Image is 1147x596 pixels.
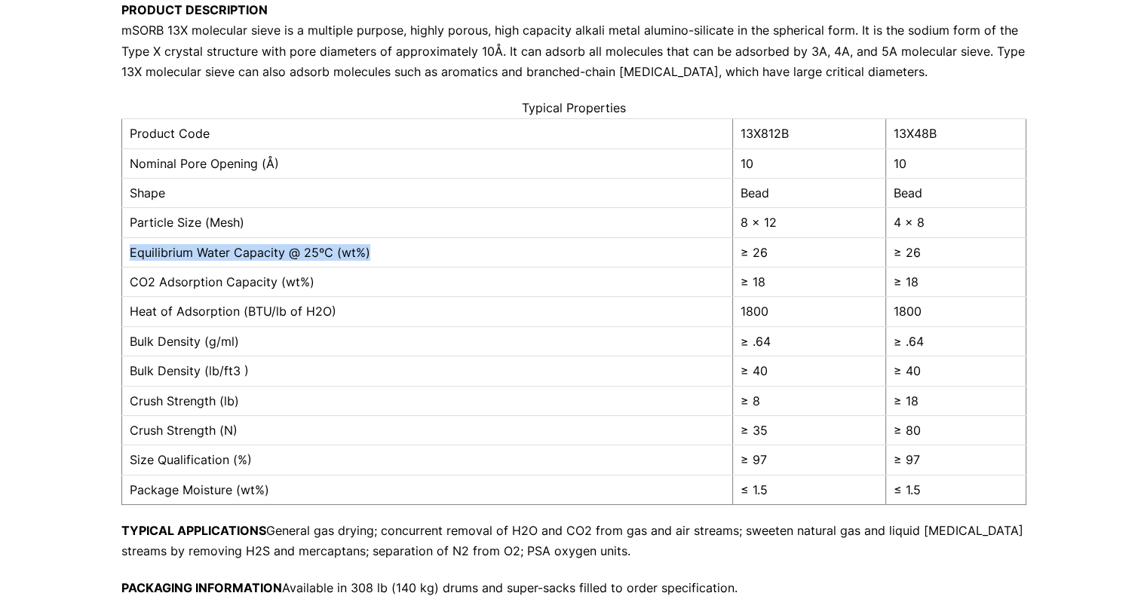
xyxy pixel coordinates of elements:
[885,178,1026,207] td: Bead
[885,267,1026,297] td: ≥ 18
[121,445,732,475] td: Size Qualification (%)
[732,475,885,504] td: ≤ 1.5
[121,148,732,178] td: Nominal Pore Opening (Å)
[732,356,885,386] td: ≥ 40
[885,445,1026,475] td: ≥ 97
[885,148,1026,178] td: 10
[885,475,1026,504] td: ≤ 1.5
[885,297,1026,326] td: 1800
[732,178,885,207] td: Bead
[732,386,885,415] td: ≥ 8
[732,445,885,475] td: ≥ 97
[121,416,732,445] td: Crush Strength (N)
[885,356,1026,386] td: ≥ 40
[121,326,732,356] td: Bulk Density (g/ml)
[121,386,732,415] td: Crush Strength (lb)
[732,208,885,237] td: 8 x 12
[732,297,885,326] td: 1800
[732,237,885,267] td: ≥ 26
[732,267,885,297] td: ≥ 18
[885,386,1026,415] td: ≥ 18
[121,119,732,148] td: Product Code
[121,2,268,17] strong: PRODUCT DESCRIPTION
[121,475,732,504] td: Package Moisture (wt%)
[121,208,732,237] td: Particle Size (Mesh)
[121,267,732,297] td: CO2 Adsorption Capacity (wt%)
[885,237,1026,267] td: ≥ 26
[121,580,282,595] strong: PACKAGING INFORMATION
[732,326,885,356] td: ≥ .64
[121,523,266,538] strong: TYPICAL APPLICATIONS
[732,416,885,445] td: ≥ 35
[885,119,1026,148] td: 13X48B
[121,356,732,386] td: Bulk Density (lb/ft3 )
[121,237,732,267] td: Equilibrium Water Capacity @ 25ºC (wt%)
[121,178,732,207] td: Shape
[885,326,1026,356] td: ≥ .64
[885,208,1026,237] td: 4 x 8
[121,297,732,326] td: Heat of Adsorption (BTU/lb of H2O)
[885,416,1026,445] td: ≥ 80
[121,521,1026,561] p: General gas drying; concurrent removal of H2O and CO2 from gas and air streams; sweeten natural g...
[732,148,885,178] td: 10
[732,119,885,148] td: 13X812B
[121,98,1026,118] caption: Typical Properties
